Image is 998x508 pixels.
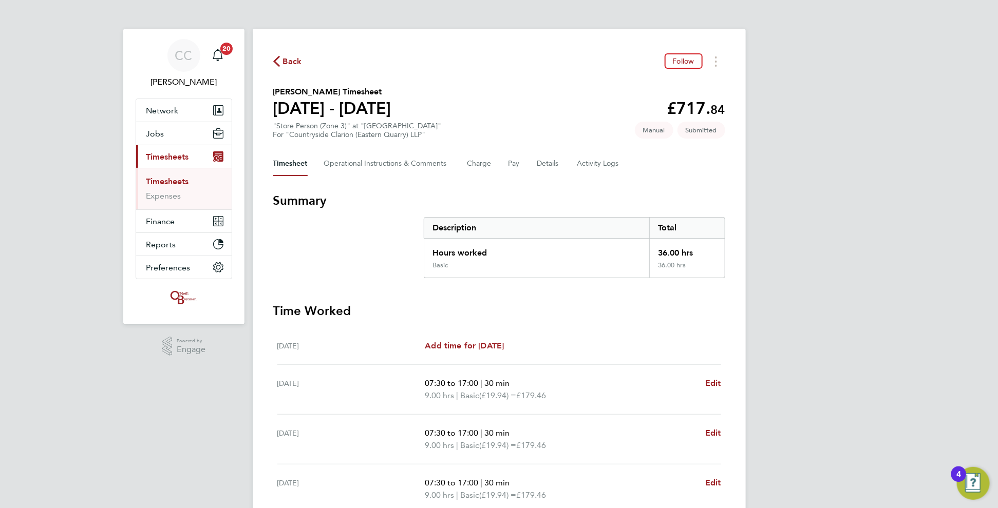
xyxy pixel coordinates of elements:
[456,390,458,400] span: |
[273,122,442,139] div: "Store Person (Zone 3)" at "[GEOGRAPHIC_DATA]"
[175,49,193,62] span: CC
[509,151,521,176] button: Pay
[425,390,454,400] span: 9.00 hrs
[146,217,175,226] span: Finance
[424,239,650,261] div: Hours worked
[432,261,448,269] div: Basic
[277,377,425,402] div: [DATE]
[665,53,703,69] button: Follow
[425,490,454,500] span: 9.00 hrs
[516,490,546,500] span: £179.46
[136,289,232,306] a: Go to home page
[273,55,302,68] button: Back
[460,489,479,501] span: Basic
[273,86,391,98] h2: [PERSON_NAME] Timesheet
[277,340,425,352] div: [DATE]
[136,168,232,209] div: Timesheets
[424,217,725,278] div: Summary
[208,39,228,72] a: 20
[425,341,504,350] span: Add time for [DATE]
[456,490,458,500] span: |
[146,152,189,162] span: Timesheets
[283,55,302,68] span: Back
[677,122,725,139] span: This timesheet is Submitted.
[516,440,546,450] span: £179.46
[220,43,233,55] span: 20
[136,145,232,168] button: Timesheets
[425,428,478,438] span: 07:30 to 17:00
[480,378,482,388] span: |
[667,99,725,118] app-decimal: £717.
[467,151,492,176] button: Charge
[425,340,504,352] a: Add time for [DATE]
[705,377,721,389] a: Edit
[273,303,725,319] h3: Time Worked
[273,192,725,209] h3: Summary
[425,440,454,450] span: 9.00 hrs
[649,218,724,238] div: Total
[479,390,516,400] span: (£19.94) =
[460,389,479,402] span: Basic
[705,428,721,438] span: Edit
[425,378,478,388] span: 07:30 to 17:00
[273,151,308,176] button: Timesheet
[168,289,198,306] img: oneillandbrennan-logo-retina.png
[479,490,516,500] span: (£19.94) =
[162,337,205,356] a: Powered byEngage
[649,239,724,261] div: 36.00 hrs
[324,151,451,176] button: Operational Instructions & Comments
[711,102,725,117] span: 84
[456,440,458,450] span: |
[957,467,990,500] button: Open Resource Center, 4 new notifications
[484,428,510,438] span: 30 min
[480,478,482,487] span: |
[635,122,673,139] span: This timesheet was manually created.
[136,122,232,145] button: Jobs
[480,428,482,438] span: |
[146,129,164,139] span: Jobs
[146,263,191,272] span: Preferences
[705,477,721,489] a: Edit
[136,76,232,88] span: Charlotte Carter
[537,151,561,176] button: Details
[273,130,442,139] div: For "Countryside Clarion (Eastern Quarry) LLP"
[136,256,232,279] button: Preferences
[136,233,232,256] button: Reports
[705,378,721,388] span: Edit
[136,39,232,88] a: CC[PERSON_NAME]
[484,478,510,487] span: 30 min
[705,427,721,439] a: Edit
[460,439,479,452] span: Basic
[424,218,650,238] div: Description
[425,478,478,487] span: 07:30 to 17:00
[673,56,694,66] span: Follow
[146,106,179,115] span: Network
[577,151,620,176] button: Activity Logs
[705,478,721,487] span: Edit
[956,474,961,487] div: 4
[484,378,510,388] span: 30 min
[277,427,425,452] div: [DATE]
[146,240,176,249] span: Reports
[146,177,189,186] a: Timesheets
[649,261,724,278] div: 36.00 hrs
[177,337,205,345] span: Powered by
[479,440,516,450] span: (£19.94) =
[273,98,391,119] h1: [DATE] - [DATE]
[136,99,232,122] button: Network
[123,29,244,324] nav: Main navigation
[136,210,232,232] button: Finance
[707,53,725,69] button: Timesheets Menu
[277,477,425,501] div: [DATE]
[146,191,181,201] a: Expenses
[177,345,205,354] span: Engage
[516,390,546,400] span: £179.46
